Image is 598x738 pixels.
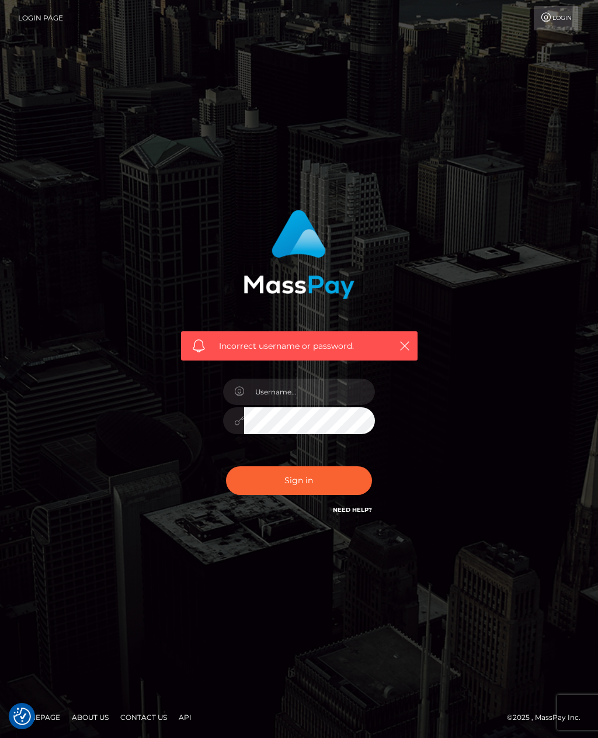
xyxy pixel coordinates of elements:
[534,6,578,30] a: Login
[18,6,63,30] a: Login Page
[13,708,31,725] button: Consent Preferences
[13,708,31,725] img: Revisit consent button
[333,506,372,514] a: Need Help?
[219,340,385,352] span: Incorrect username or password.
[244,379,375,405] input: Username...
[116,708,172,726] a: Contact Us
[174,708,196,726] a: API
[226,466,372,495] button: Sign in
[244,210,354,299] img: MassPay Login
[67,708,113,726] a: About Us
[13,708,65,726] a: Homepage
[507,711,589,724] div: © 2025 , MassPay Inc.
